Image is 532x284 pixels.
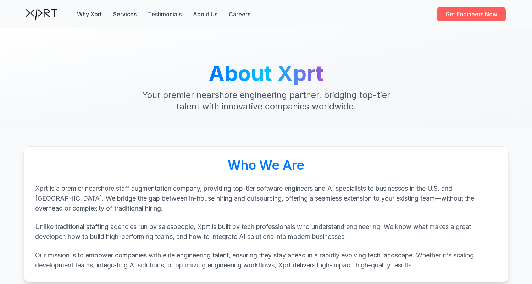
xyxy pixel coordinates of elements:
[113,10,137,18] button: Services
[35,222,497,242] p: Unlike traditional staffing agencies run by salespeople, Xprt is built by tech professionals who ...
[193,10,217,18] a: About Us
[77,10,102,18] button: Why Xprt
[130,89,402,112] p: Your premier nearshore engineering partner, bridging top-tier talent with innovative companies wo...
[26,9,57,20] img: Xprt Logo
[148,10,182,18] button: Testimonials
[35,250,497,270] p: Our mission is to empower companies with elite engineering talent, ensuring they stay ahead in a ...
[35,184,497,213] p: Xprt is a premier nearshore staff augmentation company, providing top-tier software engineers and...
[229,10,250,18] a: Careers
[35,158,497,172] h2: Who We Are
[209,60,323,86] span: About Xprt
[437,7,506,21] a: Get Engineers Now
